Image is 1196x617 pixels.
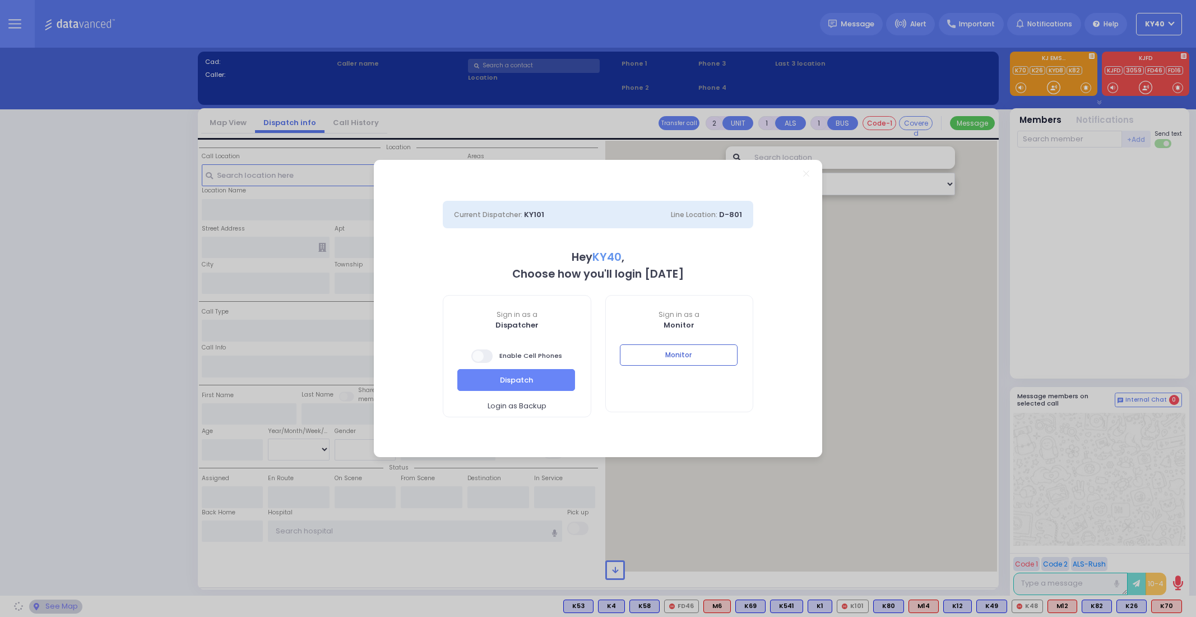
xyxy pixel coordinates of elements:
[671,210,717,219] span: Line Location:
[457,369,575,390] button: Dispatch
[719,209,742,220] span: D-801
[495,320,539,330] b: Dispatcher
[512,266,684,282] b: Choose how you'll login [DATE]
[592,250,622,265] span: KY40
[471,348,562,364] span: Enable Cell Phones
[572,250,624,265] b: Hey ,
[488,400,546,412] span: Login as Backup
[454,210,522,219] span: Current Dispatcher:
[664,320,694,330] b: Monitor
[620,344,738,366] button: Monitor
[803,171,809,177] a: Close
[443,310,591,320] span: Sign in as a
[524,209,544,220] span: KY101
[606,310,753,320] span: Sign in as a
